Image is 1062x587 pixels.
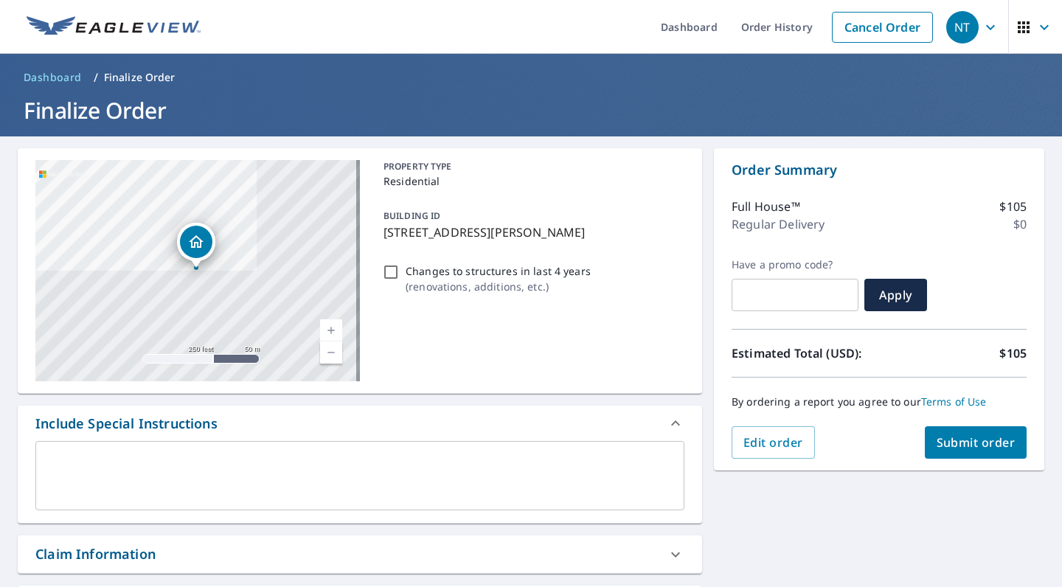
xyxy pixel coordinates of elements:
span: Dashboard [24,70,82,85]
div: Dropped pin, building 1, Residential property, 6919 Ray Nash Dr NW Gig Harbor, WA 98335 [177,223,215,268]
h1: Finalize Order [18,95,1044,125]
p: Finalize Order [104,70,176,85]
button: Edit order [732,426,815,459]
p: $0 [1013,215,1027,233]
a: Current Level 17, Zoom Out [320,341,342,364]
p: [STREET_ADDRESS][PERSON_NAME] [383,223,678,241]
nav: breadcrumb [18,66,1044,89]
p: By ordering a report you agree to our [732,395,1027,409]
p: $105 [999,344,1027,362]
div: NT [946,11,979,44]
a: Cancel Order [832,12,933,43]
p: PROPERTY TYPE [383,160,678,173]
div: Include Special Instructions [35,414,218,434]
p: ( renovations, additions, etc. ) [406,279,591,294]
div: Include Special Instructions [18,406,702,441]
p: $105 [999,198,1027,215]
p: BUILDING ID [383,209,440,222]
p: Full House™ [732,198,800,215]
span: Edit order [743,434,803,451]
span: Submit order [937,434,1016,451]
img: EV Logo [27,16,201,38]
p: Regular Delivery [732,215,825,233]
a: Current Level 17, Zoom In [320,319,342,341]
button: Apply [864,279,927,311]
p: Residential [383,173,678,189]
div: Claim Information [35,544,156,564]
div: Claim Information [18,535,702,573]
span: Apply [876,287,915,303]
a: Dashboard [18,66,88,89]
p: Changes to structures in last 4 years [406,263,591,279]
p: Order Summary [732,160,1027,180]
button: Submit order [925,426,1027,459]
label: Have a promo code? [732,258,858,271]
li: / [94,69,98,86]
p: Estimated Total (USD): [732,344,879,362]
a: Terms of Use [921,395,987,409]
